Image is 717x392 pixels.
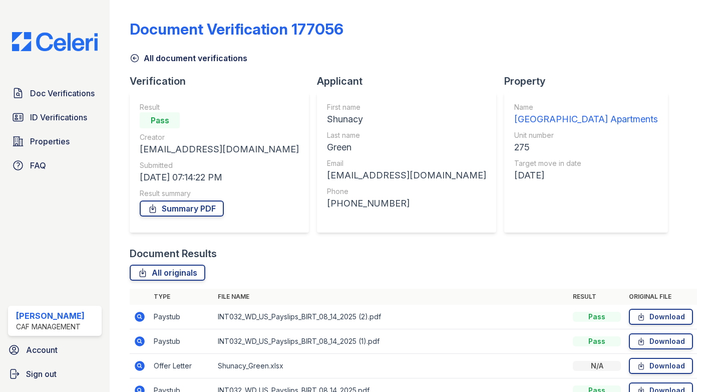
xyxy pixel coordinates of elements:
[573,336,621,346] div: Pass
[8,155,102,175] a: FAQ
[30,135,70,147] span: Properties
[140,102,299,112] div: Result
[140,160,299,170] div: Submitted
[30,87,95,99] span: Doc Verifications
[514,130,658,140] div: Unit number
[317,74,504,88] div: Applicant
[629,358,693,374] a: Download
[4,364,106,384] a: Sign out
[140,142,299,156] div: [EMAIL_ADDRESS][DOMAIN_NAME]
[140,112,180,128] div: Pass
[4,340,106,360] a: Account
[150,354,214,378] td: Offer Letter
[30,159,46,171] span: FAQ
[327,112,486,126] div: Shunacy
[214,305,569,329] td: INT032_WD_US_Payslips_BIRT_08_14_2025 (2).pdf
[327,197,486,211] div: [PHONE_NUMBER]
[514,102,658,112] div: Name
[327,186,486,197] div: Phone
[4,32,106,51] img: CE_Logo_Blue-a8612792a0a2168367f1c8372b55b34899dd931a85d93a1a3d3e32e68fde9ad4.png
[629,309,693,325] a: Download
[514,140,658,154] div: 275
[140,132,299,142] div: Creator
[150,289,214,305] th: Type
[8,107,102,127] a: ID Verifications
[130,265,205,281] a: All originals
[130,52,247,64] a: All document verifications
[629,333,693,349] a: Download
[140,201,224,217] a: Summary PDF
[8,83,102,103] a: Doc Verifications
[130,20,343,38] div: Document Verification 177056
[140,188,299,199] div: Result summary
[214,329,569,354] td: INT032_WD_US_Payslips_BIRT_08_14_2025 (1).pdf
[26,344,58,356] span: Account
[569,289,625,305] th: Result
[150,305,214,329] td: Paystub
[8,131,102,151] a: Properties
[130,74,317,88] div: Verification
[514,158,658,168] div: Target move in date
[327,140,486,154] div: Green
[514,112,658,126] div: [GEOGRAPHIC_DATA] Apartments
[130,247,217,261] div: Document Results
[327,168,486,182] div: [EMAIL_ADDRESS][DOMAIN_NAME]
[140,170,299,184] div: [DATE] 07:14:22 PM
[150,329,214,354] td: Paystub
[327,102,486,112] div: First name
[30,111,87,123] span: ID Verifications
[573,312,621,322] div: Pass
[214,289,569,305] th: File name
[327,158,486,168] div: Email
[16,322,85,332] div: CAF Management
[26,368,57,380] span: Sign out
[16,310,85,322] div: [PERSON_NAME]
[625,289,697,305] th: Original file
[214,354,569,378] td: Shunacy_Green.xlsx
[327,130,486,140] div: Last name
[514,102,658,126] a: Name [GEOGRAPHIC_DATA] Apartments
[573,361,621,371] div: N/A
[514,168,658,182] div: [DATE]
[504,74,676,88] div: Property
